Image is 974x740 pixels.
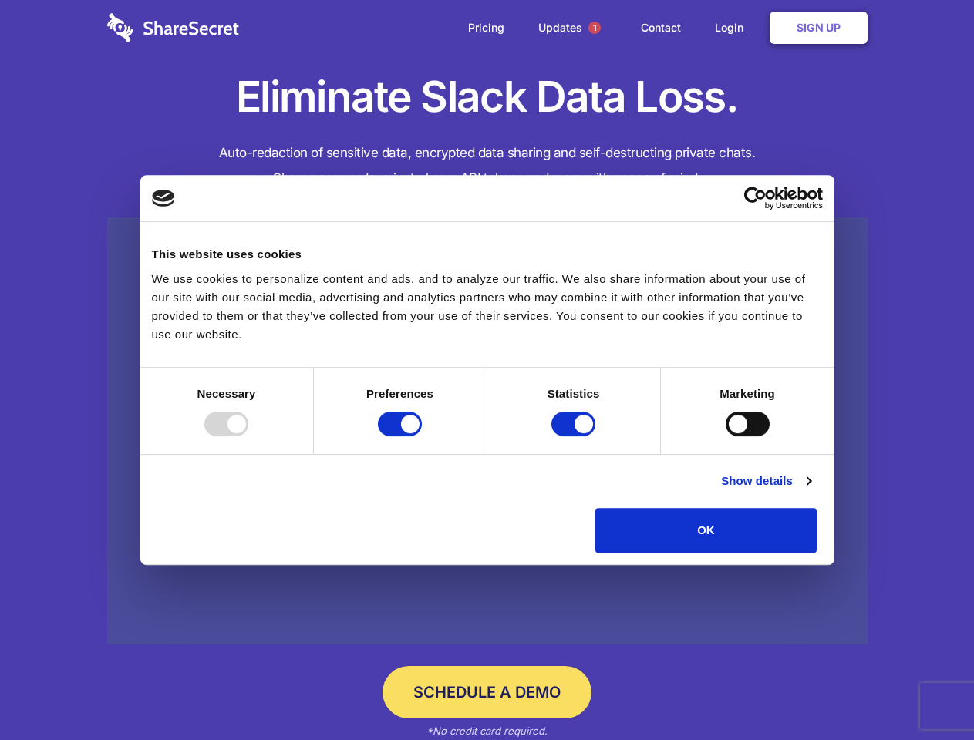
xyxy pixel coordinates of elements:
div: This website uses cookies [152,245,823,264]
button: OK [595,508,817,553]
a: Pricing [453,4,520,52]
a: Contact [625,4,696,52]
a: Schedule a Demo [383,666,591,718]
h4: Auto-redaction of sensitive data, encrypted data sharing and self-destructing private chats. Shar... [107,140,868,191]
span: 1 [588,22,601,34]
a: Login [699,4,767,52]
h1: Eliminate Slack Data Loss. [107,69,868,125]
img: logo [152,190,175,207]
img: logo-wordmark-white-trans-d4663122ce5f474addd5e946df7df03e33cb6a1c49d2221995e7729f52c070b2.svg [107,13,239,42]
div: We use cookies to personalize content and ads, and to analyze our traffic. We also share informat... [152,270,823,344]
a: Usercentrics Cookiebot - opens in a new window [688,187,823,210]
strong: Statistics [548,387,600,400]
strong: Necessary [197,387,256,400]
a: Wistia video thumbnail [107,217,868,645]
em: *No credit card required. [426,725,548,737]
strong: Preferences [366,387,433,400]
strong: Marketing [720,387,775,400]
a: Show details [721,472,811,490]
a: Sign Up [770,12,868,44]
